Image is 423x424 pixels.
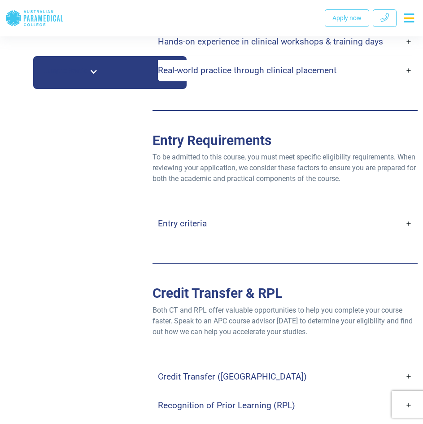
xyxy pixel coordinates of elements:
[158,31,412,52] a: Hands-on experience in clinical workshops & training days
[158,65,336,75] h4: Real-world practice through clinical placement
[158,213,412,234] a: Entry criteria
[158,395,412,416] a: Recognition of Prior Learning (RPL)
[158,36,383,47] h4: Hands-on experience in clinical workshops & training days
[158,400,295,411] h4: Recognition of Prior Learning (RPL)
[325,9,369,27] a: Apply now
[400,10,418,26] button: Toggle navigation
[158,60,412,81] a: Real-world practice through clinical placement
[153,305,418,337] p: Both CT and RPL offer valuable opportunities to help you complete your course faster. Speak to an...
[5,4,64,33] a: Australian Paramedical College
[153,285,418,301] h2: Credit Transfer & RPL
[158,371,307,382] h4: Credit Transfer ([GEOGRAPHIC_DATA])
[158,366,412,387] a: Credit Transfer ([GEOGRAPHIC_DATA])
[158,218,207,229] h4: Entry criteria
[153,152,418,184] p: To be admitted to this course, you must meet specific eligibility requirements. When reviewing yo...
[153,132,418,149] h2: Entry Requirements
